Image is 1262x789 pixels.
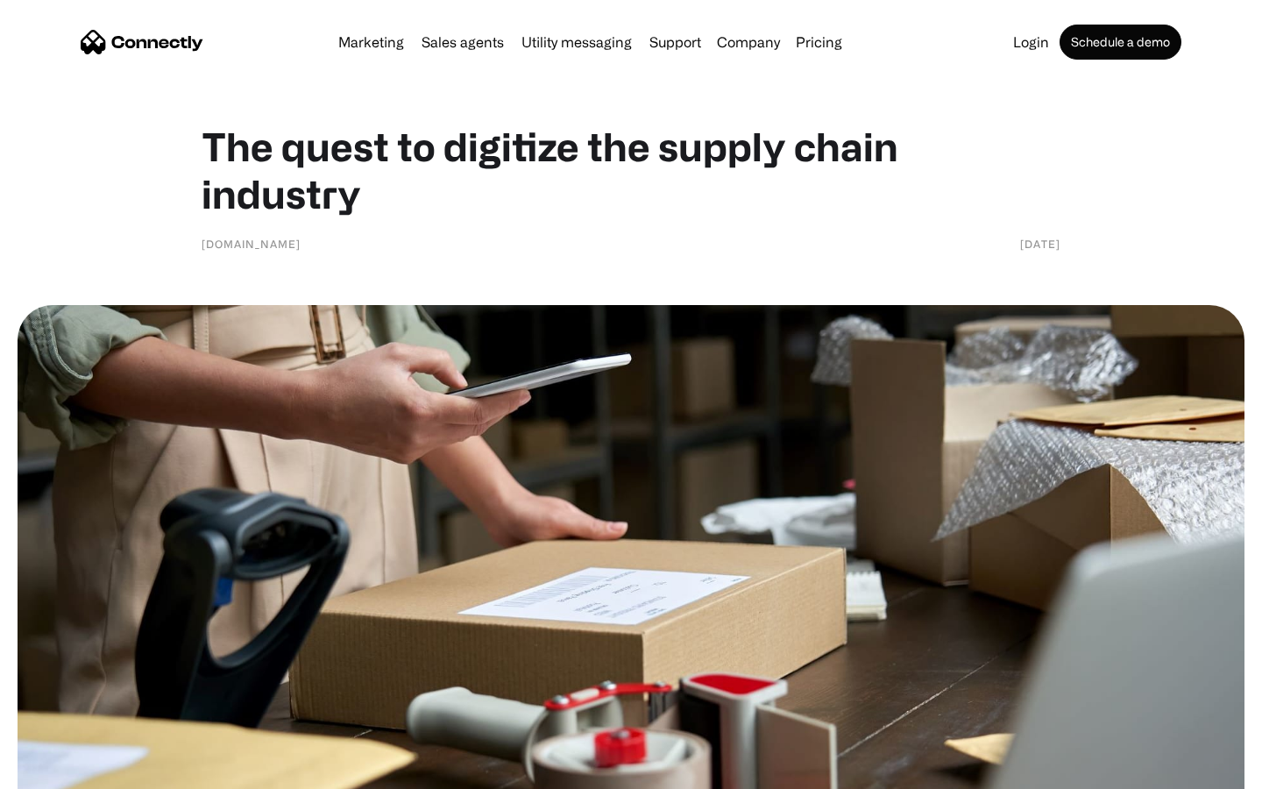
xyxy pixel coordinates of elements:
[202,123,1060,217] h1: The quest to digitize the supply chain industry
[1006,35,1056,49] a: Login
[18,758,105,783] aside: Language selected: English
[35,758,105,783] ul: Language list
[717,30,780,54] div: Company
[202,235,301,252] div: [DOMAIN_NAME]
[514,35,639,49] a: Utility messaging
[642,35,708,49] a: Support
[789,35,849,49] a: Pricing
[415,35,511,49] a: Sales agents
[331,35,411,49] a: Marketing
[1020,235,1060,252] div: [DATE]
[1060,25,1181,60] a: Schedule a demo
